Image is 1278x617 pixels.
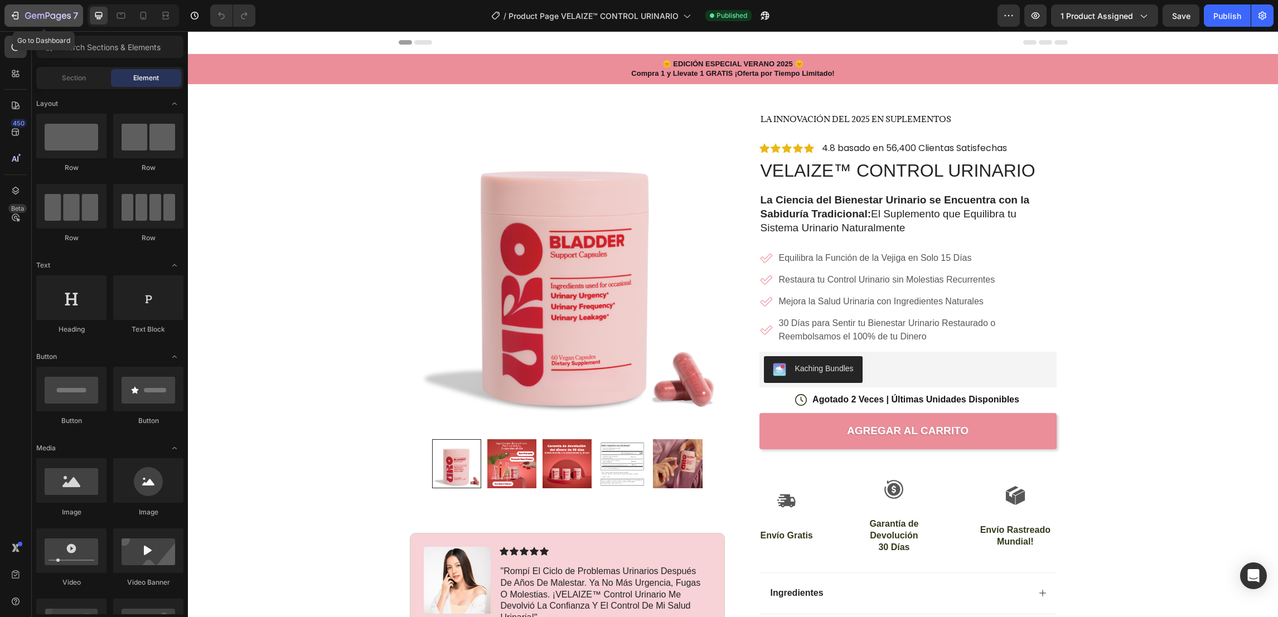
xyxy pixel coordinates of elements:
div: Image [113,507,183,517]
img: gempages_561806830561395617-631c2656-3b01-4e4f-8c05-08c81aa9fed2.png [236,516,303,582]
p: Equilibra la Función de la Vejiga en Solo 15 Días [591,220,867,234]
span: Toggle open [166,348,183,366]
span: 1 product assigned [1061,10,1133,22]
p: Envío Gratis [573,499,625,511]
span: Toggle open [166,95,183,113]
span: Text [36,260,50,270]
p: LA INNOVACIÓN DEL 2025 EN Suplementos [573,81,868,95]
div: Text Block [113,324,183,334]
span: Element [133,73,159,83]
p: Restaura tu Control Urinario sin Molestias Recurrentes [591,242,867,255]
strong: La Ciencia del Bienestar Urinario se Encuentra con la Sabiduría Tradicional: [573,163,842,188]
div: Kaching Bundles [607,332,666,343]
span: Save [1172,11,1190,21]
div: Row [113,233,183,243]
div: Beta [8,204,27,213]
div: Image [36,507,106,517]
p: El Suplemento que Equilibra tu Sistema Urinario Naturalmente [573,162,868,203]
span: Section [62,73,86,83]
span: Toggle open [166,439,183,457]
div: Publish [1213,10,1241,22]
input: Search Sections & Elements [36,36,183,58]
p: Ingredientes [583,556,636,568]
div: Row [113,163,183,173]
p: 4.8 basado en 56,400 Clientas Satisfechas [634,109,819,125]
div: AGREGAR AL CARRITO [659,393,781,407]
p: 30 Días [666,511,746,522]
span: Toggle open [166,256,183,274]
p: Compra 1 y Llevate 1 GRATIS ¡Oferta por Tiempo Limitado! [443,38,646,47]
span: Button [36,352,57,362]
span: / [504,10,506,22]
p: Envío Rastreado Mundial! [787,493,867,517]
div: Video [36,577,106,587]
button: 7 [4,4,83,27]
span: Published [717,11,747,21]
iframe: Design area [188,31,1278,617]
span: Product Page VELAIZE™ CONTROL URINARIO [509,10,679,22]
p: Agotado 2 Veces | Últimas Unidades Disponibles [625,363,831,375]
p: "Rompí El Ciclo de Problemas Urinarios Después De Años De Malestar. Ya No Más Urgencia, Fugas O M... [313,535,522,592]
p: 30 Días para Sentir tu Bienestar Urinario Restaurado o Reembolsamos el 100% de tu Dinero [591,285,867,312]
span: Media [36,443,56,453]
button: Save [1163,4,1199,27]
div: Button [36,416,106,426]
p: 7 [73,9,78,22]
div: Button [113,416,183,426]
button: Kaching Bundles [576,325,675,352]
button: AGREGAR AL CARRITO [572,382,869,418]
div: 450 [11,119,27,128]
div: Heading [36,324,106,334]
button: Publish [1204,4,1251,27]
img: KachingBundles.png [585,332,598,345]
button: 1 product assigned [1051,4,1158,27]
p: Mejora la Salud Urinaria con Ingredientes Naturales [591,264,867,277]
h1: VELAIZE™ CONTROL URINARIO [572,127,869,153]
div: Undo/Redo [210,4,255,27]
div: Row [36,163,106,173]
p: Garantía de Devolución [666,487,746,511]
span: Layout [36,99,58,109]
div: Row [36,233,106,243]
div: Open Intercom Messenger [1240,562,1267,589]
div: Video Banner [113,577,183,587]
